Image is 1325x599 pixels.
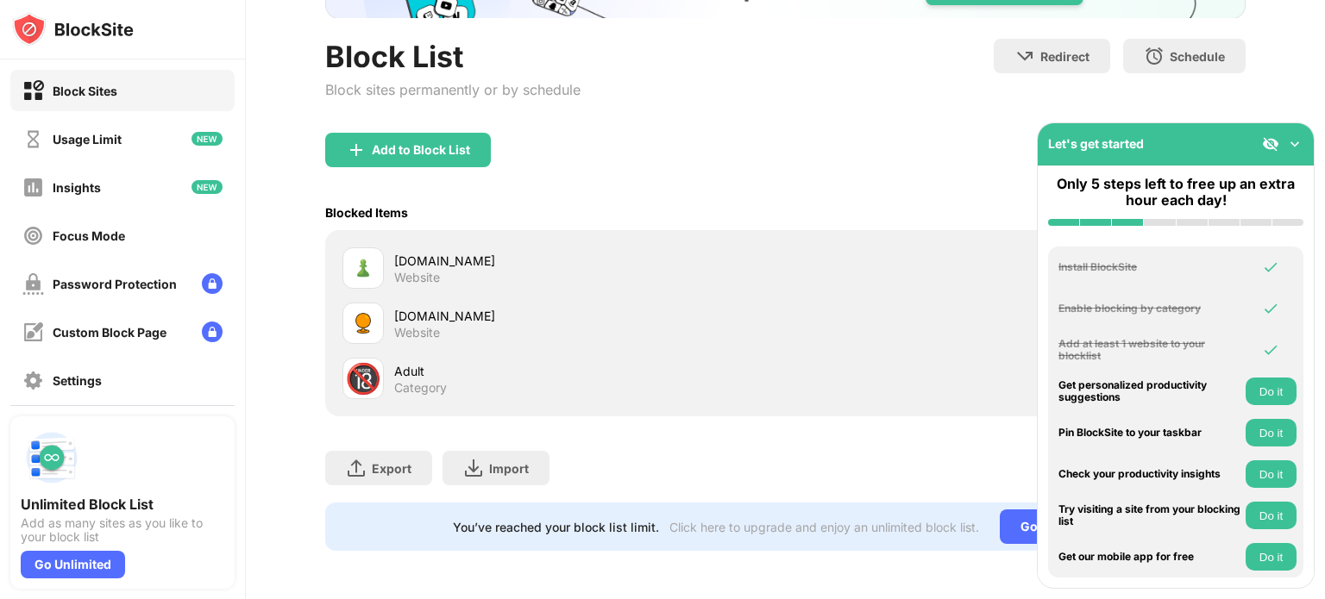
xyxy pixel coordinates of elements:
[1262,259,1279,276] img: omni-check.svg
[1048,176,1303,209] div: Only 5 steps left to free up an extra hour each day!
[22,321,44,343] img: customize-block-page-off.svg
[1246,460,1297,488] button: Do it
[325,205,408,220] div: Blocked Items
[1058,551,1241,563] div: Get our mobile app for free
[1246,543,1297,571] button: Do it
[1058,468,1241,480] div: Check your productivity insights
[1058,503,1241,528] div: Try visiting a site from your blocking list
[394,270,440,285] div: Website
[372,461,411,476] div: Export
[192,180,223,194] img: new-icon.svg
[22,128,44,150] img: time-usage-off.svg
[394,325,440,340] div: Website
[1000,509,1118,544] div: Go Unlimited
[353,313,374,334] img: favicons
[1246,502,1297,529] button: Do it
[1262,135,1279,153] img: eye-not-visible.svg
[53,180,101,195] div: Insights
[1262,300,1279,317] img: omni-check.svg
[21,551,125,578] div: Go Unlimited
[325,81,581,98] div: Block sites permanently or by schedule
[12,12,134,47] img: logo-blocksite.svg
[22,225,44,246] img: focus-off.svg
[21,496,224,513] div: Unlimited Block List
[1058,338,1241,363] div: Add at least 1 website to your blocklist
[1040,49,1090,64] div: Redirect
[53,277,177,291] div: Password Protection
[1286,135,1303,153] img: omni-setup-toggle.svg
[1058,261,1241,273] div: Install BlockSite
[53,228,125,243] div: Focus Mode
[394,252,785,270] div: [DOMAIN_NAME]
[53,325,166,340] div: Custom Block Page
[53,373,102,388] div: Settings
[1048,136,1144,151] div: Let's get started
[1058,427,1241,439] div: Pin BlockSite to your taskbar
[192,132,223,146] img: new-icon.svg
[325,39,581,74] div: Block List
[372,143,470,157] div: Add to Block List
[394,380,447,396] div: Category
[202,273,223,294] img: lock-menu.svg
[1246,377,1297,405] button: Do it
[22,273,44,295] img: password-protection-off.svg
[1246,419,1297,446] button: Do it
[22,80,44,102] img: block-on.svg
[53,84,117,98] div: Block Sites
[22,370,44,391] img: settings-off.svg
[345,361,381,396] div: 🔞
[394,362,785,380] div: Adult
[21,516,224,544] div: Add as many sites as you like to your block list
[394,307,785,325] div: [DOMAIN_NAME]
[22,177,44,198] img: insights-off.svg
[21,427,83,489] img: push-block-list.svg
[202,321,223,342] img: lock-menu.svg
[1262,341,1279,359] img: omni-check.svg
[489,461,529,476] div: Import
[1170,49,1225,64] div: Schedule
[53,132,122,147] div: Usage Limit
[1058,379,1241,404] div: Get personalized productivity suggestions
[1058,303,1241,315] div: Enable blocking by category
[353,258,374,278] img: favicons
[453,520,659,534] div: You’ve reached your block list limit.
[669,520,979,534] div: Click here to upgrade and enjoy an unlimited block list.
